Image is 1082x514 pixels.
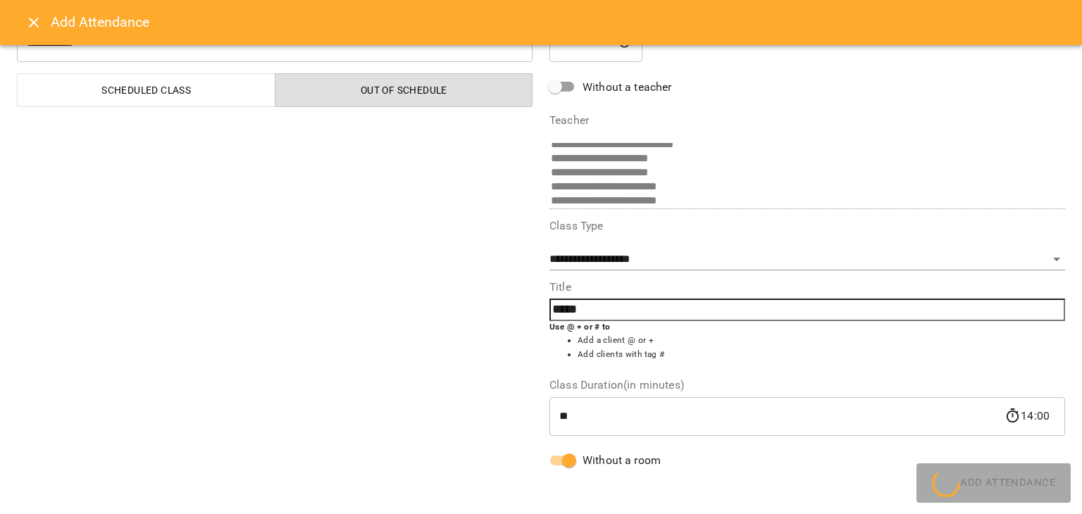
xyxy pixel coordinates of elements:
[284,82,525,99] span: Out of Schedule
[583,79,672,96] span: Without a teacher
[549,220,1065,232] label: Class Type
[17,6,51,39] button: Close
[549,115,1065,126] label: Teacher
[549,322,611,332] b: Use @ + or # to
[51,11,1065,33] h6: Add Attendance
[275,73,533,107] button: Out of Schedule
[583,452,661,469] span: Without a room
[549,380,1065,391] label: Class Duration(in minutes)
[549,282,1065,293] label: Title
[578,348,1065,362] li: Add clients with tag #
[26,82,267,99] span: Scheduled class
[578,334,1065,348] li: Add a client @ or +
[17,73,275,107] button: Scheduled class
